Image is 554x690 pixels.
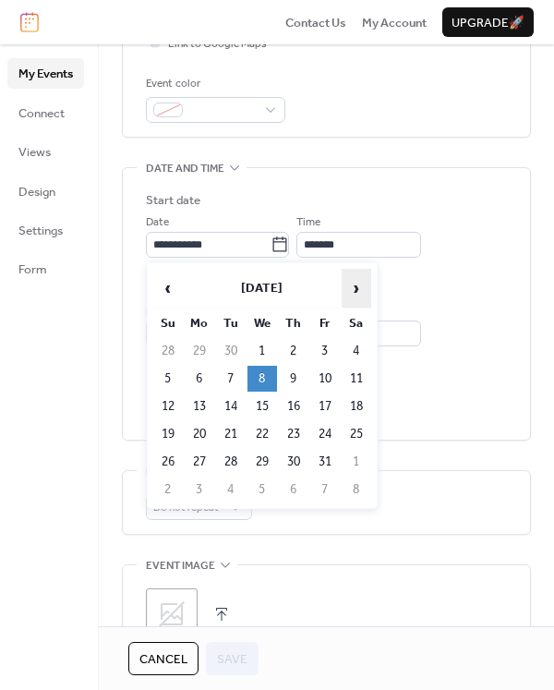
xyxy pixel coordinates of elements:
[7,176,84,206] a: Design
[18,183,55,201] span: Design
[342,366,371,392] td: 11
[279,421,308,447] td: 23
[279,310,308,336] th: Th
[342,338,371,364] td: 4
[153,477,183,502] td: 2
[168,35,267,54] span: Link to Google Maps
[185,421,214,447] td: 20
[285,13,346,31] a: Contact Us
[216,421,246,447] td: 21
[247,449,277,475] td: 29
[216,310,246,336] th: Tu
[185,449,214,475] td: 27
[7,98,84,127] a: Connect
[185,310,214,336] th: Mo
[285,14,346,32] span: Contact Us
[247,338,277,364] td: 1
[216,366,246,392] td: 7
[146,213,169,232] span: Date
[153,393,183,419] td: 12
[247,310,277,336] th: We
[247,421,277,447] td: 22
[216,338,246,364] td: 30
[310,449,340,475] td: 31
[7,215,84,245] a: Settings
[18,65,73,83] span: My Events
[185,269,340,309] th: [DATE]
[279,366,308,392] td: 9
[153,449,183,475] td: 26
[216,393,246,419] td: 14
[18,143,51,162] span: Views
[153,338,183,364] td: 28
[18,222,63,240] span: Settings
[362,13,427,31] a: My Account
[247,393,277,419] td: 15
[310,477,340,502] td: 7
[185,477,214,502] td: 3
[18,260,47,279] span: Form
[153,421,183,447] td: 19
[128,642,199,675] button: Cancel
[342,393,371,419] td: 18
[185,393,214,419] td: 13
[279,449,308,475] td: 30
[310,310,340,336] th: Fr
[342,449,371,475] td: 1
[7,254,84,284] a: Form
[310,421,340,447] td: 24
[452,14,524,32] span: Upgrade 🚀
[342,310,371,336] th: Sa
[7,58,84,88] a: My Events
[153,310,183,336] th: Su
[279,338,308,364] td: 2
[139,650,187,669] span: Cancel
[342,421,371,447] td: 25
[185,338,214,364] td: 29
[279,477,308,502] td: 6
[146,75,282,93] div: Event color
[362,14,427,32] span: My Account
[247,366,277,392] td: 8
[310,338,340,364] td: 3
[216,477,246,502] td: 4
[310,393,340,419] td: 17
[7,137,84,166] a: Views
[342,477,371,502] td: 8
[146,160,224,178] span: Date and time
[146,557,215,575] span: Event image
[310,366,340,392] td: 10
[296,213,320,232] span: Time
[442,7,534,37] button: Upgrade🚀
[146,191,200,210] div: Start date
[18,104,65,123] span: Connect
[153,366,183,392] td: 5
[20,12,39,32] img: logo
[343,270,370,307] span: ›
[216,449,246,475] td: 28
[279,393,308,419] td: 16
[146,588,198,640] div: ;
[185,366,214,392] td: 6
[247,477,277,502] td: 5
[154,270,182,307] span: ‹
